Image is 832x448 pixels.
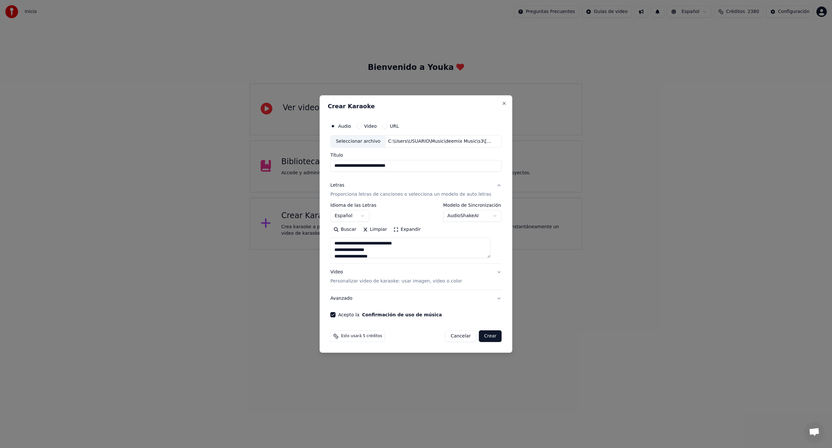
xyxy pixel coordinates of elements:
label: Título [330,153,501,157]
p: Proporciona letras de canciones o selecciona un modelo de auto letras [330,191,491,198]
div: LetrasProporciona letras de canciones o selecciona un modelo de auto letras [330,203,501,263]
h2: Crear Karaoke [328,103,504,109]
button: Crear [479,330,501,342]
label: Acepto la [338,312,442,317]
button: Cancelar [445,330,476,342]
label: Audio [338,124,351,128]
button: Limpiar [359,224,390,235]
p: Personalizar video de karaoke: usar imagen, video o color [330,278,462,284]
label: Modelo de Sincronización [443,203,502,207]
button: LetrasProporciona letras de canciones o selecciona un modelo de auto letras [330,177,501,203]
button: Avanzado [330,290,501,307]
div: Letras [330,182,344,189]
label: Idioma de las Letras [330,203,376,207]
label: Video [364,124,377,128]
span: Esto usará 5 créditos [341,334,382,339]
button: Acepto la [362,312,442,317]
button: Buscar [330,224,359,235]
button: Expandir [390,224,424,235]
div: Seleccionar archivo [331,136,385,147]
div: Video [330,269,462,284]
button: VideoPersonalizar video de karaoke: usar imagen, video o color [330,264,501,290]
div: C:\Users\USUARIO\Music\deemix Music\s3\[PERSON_NAME] - [PERSON_NAME] Es Mía.mp3 [385,138,496,145]
label: URL [390,124,399,128]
